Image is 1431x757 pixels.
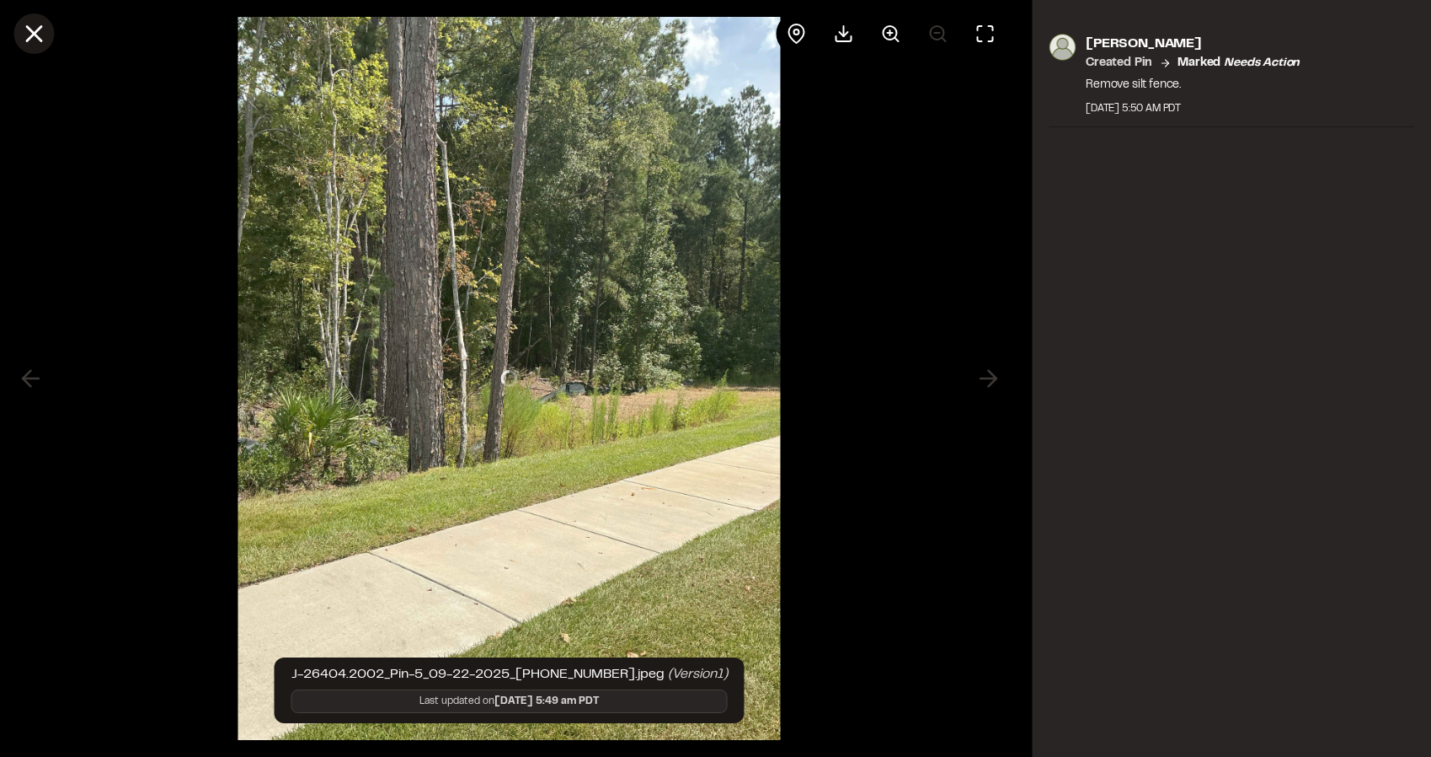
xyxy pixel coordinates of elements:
[1049,34,1076,61] img: photo
[1086,34,1300,54] p: [PERSON_NAME]
[13,13,54,54] button: Close modal
[1224,58,1300,68] em: needs action
[1086,54,1152,72] p: Created Pin
[964,13,1005,54] button: Toggle Fullscreen
[870,13,910,54] button: Zoom in
[1177,54,1300,72] p: Marked
[776,13,816,54] div: View pin on map
[1086,76,1300,94] p: Remove silt fence.
[1086,101,1300,116] div: [DATE] 5:50 AM PDT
